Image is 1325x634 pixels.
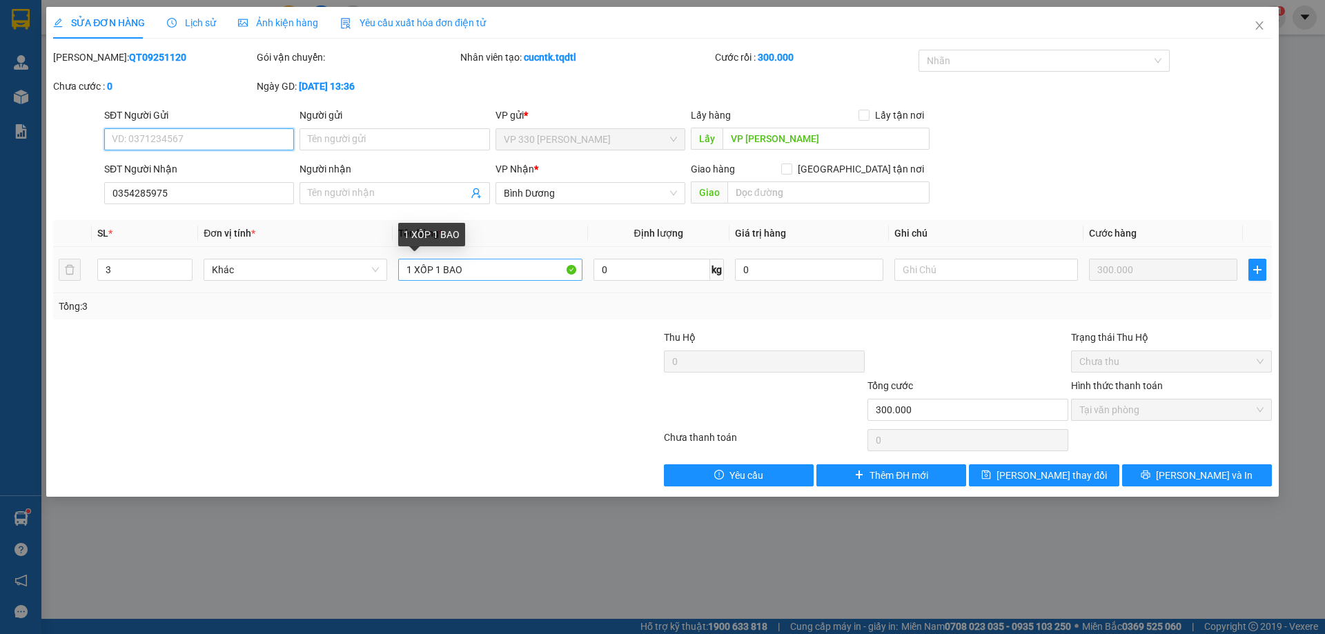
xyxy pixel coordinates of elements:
[300,108,489,123] div: Người gửi
[969,464,1119,486] button: save[PERSON_NAME] thay đổi
[104,108,294,123] div: SĐT Người Gửi
[664,464,814,486] button: exclamation-circleYêu cầu
[714,470,724,481] span: exclamation-circle
[129,52,186,63] b: QT09251120
[854,470,864,481] span: plus
[870,468,928,483] span: Thêm ĐH mới
[212,259,379,280] span: Khác
[167,17,216,28] span: Lịch sử
[1079,351,1264,372] span: Chưa thu
[664,332,696,343] span: Thu Hộ
[727,181,930,204] input: Dọc đường
[691,110,731,121] span: Lấy hàng
[340,18,351,29] img: icon
[723,128,930,150] input: Dọc đường
[816,464,966,486] button: plusThêm ĐH mới
[1079,399,1264,420] span: Tại văn phòng
[10,101,171,118] div: 400.000
[257,79,458,94] div: Ngày GD:
[238,17,318,28] span: Ảnh kiện hàng
[1141,470,1150,481] span: printer
[204,228,255,239] span: Đơn vị tính
[238,18,248,28] span: picture
[53,50,254,65] div: [PERSON_NAME]:
[104,161,294,177] div: SĐT Người Nhận
[1240,7,1279,46] button: Close
[981,470,991,481] span: save
[710,259,724,281] span: kg
[53,18,63,28] span: edit
[12,52,32,67] span: DĐ:
[691,128,723,150] span: Lấy
[867,380,913,391] span: Tổng cước
[12,12,169,45] div: VP 330 [PERSON_NAME]
[299,81,355,92] b: [DATE] 13:36
[1122,464,1272,486] button: printer[PERSON_NAME] và In
[12,13,33,28] span: Gửi:
[179,45,275,64] div: 0938835402
[398,259,582,281] input: VD: Bàn, Ghế
[1156,468,1253,483] span: [PERSON_NAME] và In
[691,181,727,204] span: Giao
[97,228,108,239] span: SL
[12,45,169,93] span: VP [PERSON_NAME]
[1071,380,1163,391] label: Hình thức thanh toán
[53,17,145,28] span: SỬA ĐƠN HÀNG
[471,188,482,199] span: user-add
[729,468,763,483] span: Yêu cầu
[634,228,683,239] span: Định lượng
[300,161,489,177] div: Người nhận
[495,108,685,123] div: VP gửi
[524,52,576,63] b: cucntk.tqdtl
[1089,228,1137,239] span: Cước hàng
[792,161,930,177] span: [GEOGRAPHIC_DATA] tận nơi
[504,183,677,204] span: Bình Dương
[889,220,1083,247] th: Ghi chú
[662,430,866,454] div: Chưa thanh toán
[758,52,794,63] b: 300.000
[179,12,275,45] div: VP An Sương
[59,259,81,281] button: delete
[504,129,677,150] span: VP 330 Lê Duẫn
[340,17,486,28] span: Yêu cầu xuất hóa đơn điện tử
[735,228,786,239] span: Giá trị hàng
[1249,264,1266,275] span: plus
[1248,259,1266,281] button: plus
[10,103,32,117] span: CR :
[1071,330,1272,345] div: Trạng thái Thu Hộ
[997,468,1107,483] span: [PERSON_NAME] thay đổi
[870,108,930,123] span: Lấy tận nơi
[257,50,458,65] div: Gói vận chuyển:
[1089,259,1237,281] input: 0
[691,164,735,175] span: Giao hàng
[107,81,112,92] b: 0
[894,259,1078,281] input: Ghi Chú
[398,223,465,246] div: 1 XỐP 1 BAO
[179,13,212,28] span: Nhận:
[1254,20,1265,31] span: close
[460,50,712,65] div: Nhân viên tạo:
[59,299,511,314] div: Tổng: 3
[495,164,534,175] span: VP Nhận
[53,79,254,94] div: Chưa cước :
[715,50,916,65] div: Cước rồi :
[167,18,177,28] span: clock-circle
